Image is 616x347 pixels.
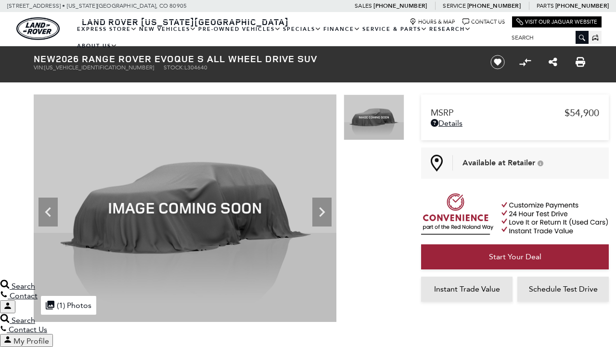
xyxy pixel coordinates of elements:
span: My Profile [13,336,49,346]
a: Contact Us [462,18,505,26]
a: Finance [322,21,361,38]
div: Vehicle is in stock and ready for immediate delivery. Due to demand, availability is subject to c... [538,160,543,166]
a: Schedule Test Drive [517,277,609,302]
span: Search [12,281,35,291]
nav: Main Navigation [76,21,504,54]
h1: 2026 Range Rover Evoque S All Wheel Drive SUV [34,53,474,64]
span: Start Your Deal [489,252,541,261]
a: Details [431,119,599,128]
a: Service & Parts [361,21,428,38]
span: Service [443,2,465,9]
a: New Vehicles [138,21,197,38]
a: Specials [282,21,322,38]
img: New 2026 Fuji White LAND ROVER S image 1 [34,94,336,322]
span: Sales [355,2,372,9]
a: Research [428,21,472,38]
img: Land Rover [16,17,60,40]
a: About Us [76,38,118,54]
span: Contact [10,291,38,300]
span: [US_VEHICLE_IDENTIFICATION_NUMBER] [44,64,154,71]
span: MSRP [431,107,565,118]
span: Parts [537,2,554,9]
span: Land Rover [US_STATE][GEOGRAPHIC_DATA] [82,16,289,27]
span: L304640 [184,64,207,71]
a: [PHONE_NUMBER] [373,2,427,10]
button: Compare vehicle [518,55,532,69]
span: Contact Us [9,325,47,334]
a: Instant Trade Value [421,277,513,302]
span: Stock: [164,64,184,71]
a: MSRP $54,900 [431,107,599,119]
img: New 2026 Fuji White LAND ROVER S image 1 [344,94,404,140]
span: $54,900 [565,107,599,119]
a: Hours & Map [410,18,455,26]
span: VIN: [34,64,44,71]
a: EXPRESS STORE [76,21,138,38]
button: Save vehicle [487,54,508,70]
a: Print this New 2026 Range Rover Evoque S All Wheel Drive SUV [576,56,585,68]
a: [PHONE_NUMBER] [467,2,521,10]
strong: New [34,52,56,65]
a: [PHONE_NUMBER] [555,2,609,10]
input: Search [504,32,589,43]
a: [STREET_ADDRESS] • [US_STATE][GEOGRAPHIC_DATA], CO 80905 [7,2,187,9]
a: Pre-Owned Vehicles [197,21,282,38]
a: Land Rover [US_STATE][GEOGRAPHIC_DATA] [76,16,295,27]
img: Map Pin Icon [431,155,443,172]
a: Start Your Deal [421,244,609,269]
span: Search [12,316,35,325]
a: Visit Our Jaguar Website [516,18,597,26]
span: Available at Retailer [462,158,535,168]
a: land-rover [16,17,60,40]
a: Share this New 2026 Range Rover Evoque S All Wheel Drive SUV [549,56,557,68]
